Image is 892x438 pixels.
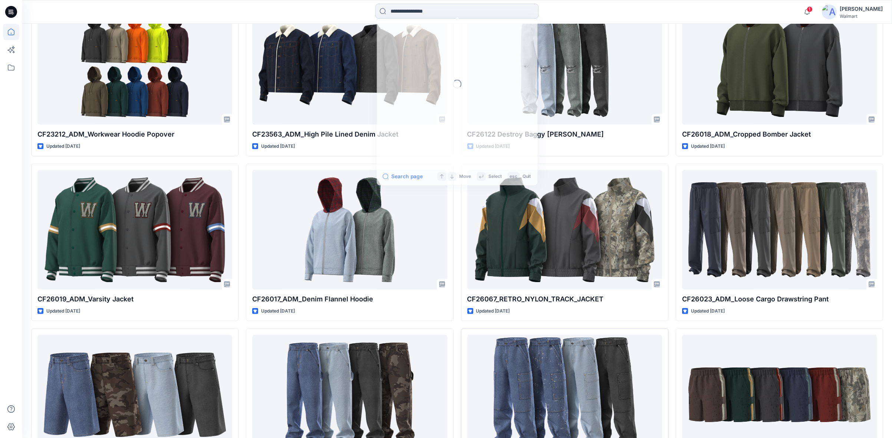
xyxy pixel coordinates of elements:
p: Updated [DATE] [476,307,510,315]
a: CF26067_RETRO_NYLON_TRACK_JACKET [467,170,662,290]
p: CF26067_RETRO_NYLON_TRACK_JACKET [467,294,662,304]
a: CF26023_ADM_Loose Cargo Drawstring Pant [682,170,877,290]
p: Select [488,173,501,180]
p: Updated [DATE] [46,143,80,150]
p: Move [459,173,471,180]
div: [PERSON_NAME] [840,4,883,13]
p: CF26018_ADM_Cropped Bomber Jacket [682,129,877,140]
a: CF26122 Destroy Baggy Jean [467,5,662,125]
a: CF26018_ADM_Cropped Bomber Jacket [682,5,877,125]
a: CF26019_ADM_Varsity Jacket [37,170,232,290]
a: CF26017_ADM_Denim Flannel Hoodie [252,170,447,290]
p: Updated [DATE] [46,307,80,315]
p: Updated [DATE] [691,143,725,150]
p: esc [510,173,517,180]
p: CF26017_ADM_Denim Flannel Hoodie [252,294,447,304]
p: CF26122 Destroy Baggy [PERSON_NAME] [467,129,662,140]
p: Updated [DATE] [261,143,295,150]
a: CF23212_ADM_Workwear Hoodie Popover [37,5,232,125]
span: 1 [807,6,813,12]
a: CF23563_ADM_High Pile Lined Denim Jacket [252,5,447,125]
p: Updated [DATE] [691,307,725,315]
p: CF26019_ADM_Varsity Jacket [37,294,232,304]
p: CF23212_ADM_Workwear Hoodie Popover [37,129,232,140]
p: Updated [DATE] [261,307,295,315]
p: CF26023_ADM_Loose Cargo Drawstring Pant [682,294,877,304]
p: Quit [523,173,531,180]
p: CF23563_ADM_High Pile Lined Denim Jacket [252,129,447,140]
img: avatar [822,4,837,19]
button: Search page [383,172,423,181]
div: Walmart [840,13,883,19]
